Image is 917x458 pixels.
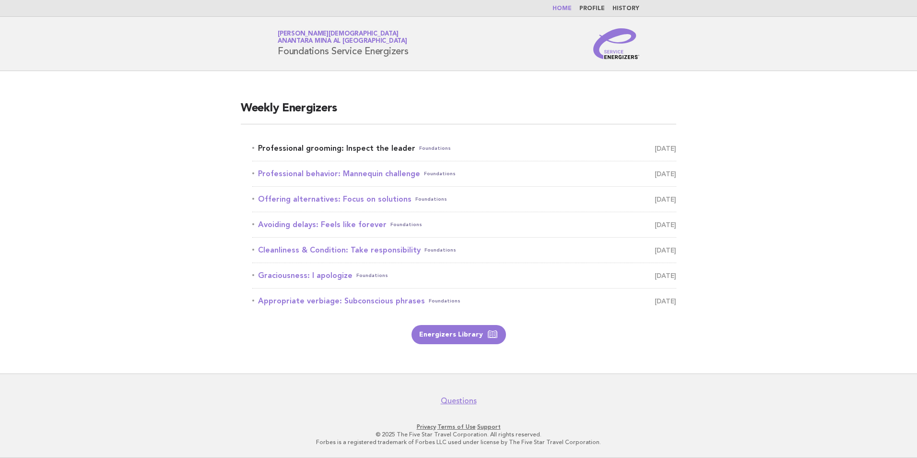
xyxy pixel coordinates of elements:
[655,269,676,282] span: [DATE]
[655,142,676,155] span: [DATE]
[655,167,676,181] span: [DATE]
[252,142,676,155] a: Professional grooming: Inspect the leaderFoundations [DATE]
[429,294,460,308] span: Foundations
[593,28,639,59] img: Service Energizers
[424,167,456,181] span: Foundations
[390,218,422,231] span: Foundations
[252,269,676,282] a: Graciousness: I apologizeFoundations [DATE]
[477,423,501,430] a: Support
[165,431,752,438] p: © 2025 The Five Star Travel Corporation. All rights reserved.
[437,423,476,430] a: Terms of Use
[165,423,752,431] p: · ·
[278,38,407,45] span: Anantara Mina al [GEOGRAPHIC_DATA]
[655,294,676,308] span: [DATE]
[655,218,676,231] span: [DATE]
[419,142,451,155] span: Foundations
[252,294,676,308] a: Appropriate verbiage: Subconscious phrasesFoundations [DATE]
[415,193,447,206] span: Foundations
[278,31,409,56] h1: Foundations Service Energizers
[441,396,477,406] a: Questions
[411,325,506,344] a: Energizers Library
[252,167,676,181] a: Professional behavior: Mannequin challengeFoundations [DATE]
[655,193,676,206] span: [DATE]
[417,423,436,430] a: Privacy
[655,243,676,257] span: [DATE]
[252,218,676,231] a: Avoiding delays: Feels like foreverFoundations [DATE]
[165,438,752,446] p: Forbes is a registered trademark of Forbes LLC used under license by The Five Star Travel Corpora...
[424,243,456,257] span: Foundations
[241,101,676,124] h2: Weekly Energizers
[252,243,676,257] a: Cleanliness & Condition: Take responsibilityFoundations [DATE]
[612,6,639,12] a: History
[356,269,388,282] span: Foundations
[252,193,676,206] a: Offering alternatives: Focus on solutionsFoundations [DATE]
[579,6,605,12] a: Profile
[278,31,407,44] a: [PERSON_NAME][DEMOGRAPHIC_DATA]Anantara Mina al [GEOGRAPHIC_DATA]
[553,6,572,12] a: Home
